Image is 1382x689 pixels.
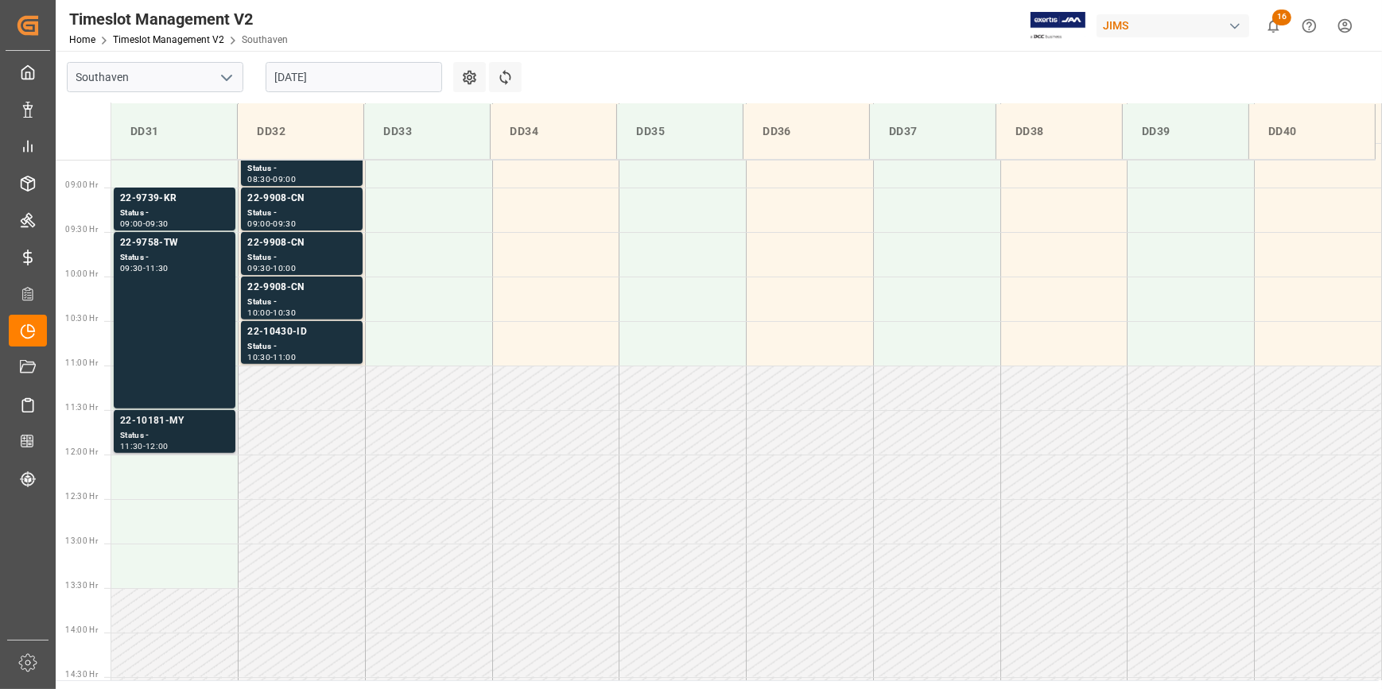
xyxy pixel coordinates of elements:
[250,117,351,146] div: DD32
[143,443,146,450] div: -
[273,309,296,316] div: 10:30
[143,220,146,227] div: -
[1262,117,1362,146] div: DD40
[503,117,604,146] div: DD34
[67,62,243,92] input: Type to search/select
[1031,12,1085,40] img: Exertis%20JAM%20-%20Email%20Logo.jpg_1722504956.jpg
[120,251,229,265] div: Status -
[146,443,169,450] div: 12:00
[273,176,296,183] div: 09:00
[1009,117,1109,146] div: DD38
[120,413,229,429] div: 22-10181-MY
[247,191,356,207] div: 22-9908-CN
[65,536,98,545] span: 13:00 Hr
[883,117,983,146] div: DD37
[1097,10,1256,41] button: JIMS
[120,265,143,272] div: 09:30
[1135,117,1236,146] div: DD39
[1256,8,1291,44] button: show 16 new notifications
[120,443,143,450] div: 11:30
[270,309,273,316] div: -
[273,354,296,361] div: 11:00
[1097,14,1249,37] div: JIMS
[247,324,356,340] div: 22-10430-ID
[247,340,356,354] div: Status -
[273,265,296,272] div: 10:00
[1272,10,1291,25] span: 16
[247,309,270,316] div: 10:00
[65,269,98,278] span: 10:00 Hr
[65,225,98,234] span: 09:30 Hr
[1291,8,1327,44] button: Help Center
[120,429,229,443] div: Status -
[214,65,238,90] button: open menu
[270,176,273,183] div: -
[247,265,270,272] div: 09:30
[69,34,95,45] a: Home
[65,358,98,367] span: 11:00 Hr
[247,296,356,309] div: Status -
[756,117,856,146] div: DD36
[266,62,442,92] input: DD-MM-YYYY
[270,265,273,272] div: -
[247,162,356,176] div: Status -
[69,7,288,31] div: Timeslot Management V2
[247,220,270,227] div: 09:00
[146,265,169,272] div: 11:30
[270,354,273,361] div: -
[65,314,98,323] span: 10:30 Hr
[113,34,224,45] a: Timeslot Management V2
[65,403,98,412] span: 11:30 Hr
[247,235,356,251] div: 22-9908-CN
[65,492,98,501] span: 12:30 Hr
[273,220,296,227] div: 09:30
[377,117,477,146] div: DD33
[247,251,356,265] div: Status -
[65,625,98,634] span: 14:00 Hr
[247,207,356,220] div: Status -
[247,354,270,361] div: 10:30
[143,265,146,272] div: -
[65,581,98,590] span: 13:30 Hr
[65,447,98,456] span: 12:00 Hr
[124,117,224,146] div: DD31
[120,191,229,207] div: 22-9739-KR
[630,117,730,146] div: DD35
[120,235,229,251] div: 22-9758-TW
[65,670,98,679] span: 14:30 Hr
[247,280,356,296] div: 22-9908-CN
[120,207,229,220] div: Status -
[120,220,143,227] div: 09:00
[247,176,270,183] div: 08:30
[146,220,169,227] div: 09:30
[65,180,98,189] span: 09:00 Hr
[270,220,273,227] div: -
